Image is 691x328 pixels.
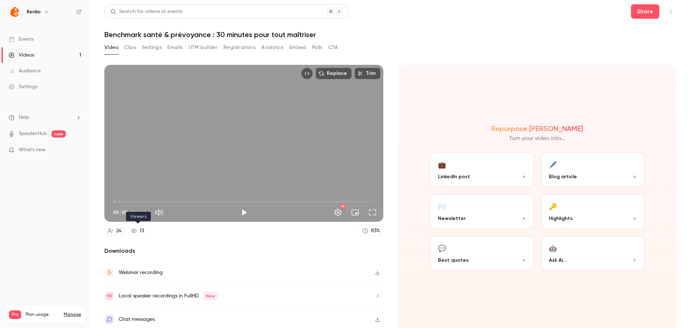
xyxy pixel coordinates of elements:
div: 83 % [371,227,380,235]
li: help-dropdown-opener [9,114,81,121]
h1: Benchmark santé & prévoyance : 30 minutes pour tout maîtriser [104,30,677,39]
a: 13 [128,226,147,236]
button: Top Bar Actions [665,6,677,17]
h6: Kenko [27,8,41,15]
div: 🔑 [549,201,557,212]
span: / [128,208,131,216]
span: Newsletter [438,215,466,222]
button: 🔑Highlights [540,193,645,229]
div: 00:00 [113,208,146,216]
div: Webinar recording [119,268,163,277]
span: What's new [19,146,46,154]
h2: Downloads [104,247,383,255]
a: 24 [104,226,125,236]
a: 83% [359,226,383,236]
button: Polls [312,42,322,53]
span: Ask Ai... [549,256,566,264]
span: Best quotes [438,256,469,264]
span: new [51,130,66,138]
span: 00:00 [113,208,127,216]
a: SpeakerHub [19,130,47,138]
button: Registrations [223,42,256,53]
button: UTM builder [189,42,218,53]
span: Pro [9,310,21,319]
button: Mute [152,205,166,220]
button: CTA [328,42,338,53]
div: Events [9,36,33,43]
div: 💼 [438,159,446,170]
img: Kenko [9,6,21,18]
button: Emails [167,42,182,53]
div: 🖊️ [549,159,557,170]
button: Full screen [365,205,380,220]
span: Help [19,114,29,121]
div: Videos [9,51,34,59]
a: Manage [64,312,81,318]
div: 13 [140,227,144,235]
div: ✉️ [438,201,446,212]
button: 💬Best quotes [429,235,534,271]
span: LinkedIn post [438,173,470,180]
span: Blog article [549,173,577,180]
button: Embed [289,42,306,53]
h2: Repurpose [PERSON_NAME] [491,124,583,133]
span: New [203,292,218,300]
div: 💬 [438,242,446,253]
button: 💼LinkedIn post [429,152,534,188]
button: Settings [142,42,162,53]
button: Turn on miniplayer [348,205,362,220]
button: Video [104,42,118,53]
p: Turn your video into... [509,134,565,143]
div: HD [340,204,345,208]
div: Chat messages [119,315,155,324]
button: Trim [354,68,380,79]
button: Embed video [301,68,313,79]
span: 37:19 [132,208,146,216]
button: 🖊️Blog article [540,152,645,188]
button: Settings [331,205,345,220]
div: Local speaker recordings in FullHD [119,292,218,300]
button: 🤖Ask Ai... [540,235,645,271]
button: Replace [316,68,352,79]
div: Search for videos or events [110,8,182,15]
div: 🤖 [549,242,557,253]
button: Analytics [261,42,284,53]
span: Plan usage [26,312,59,318]
div: Settings [9,83,37,90]
div: 24 [116,227,122,235]
button: Clips [124,42,136,53]
div: Audience [9,67,41,75]
button: Play [237,205,251,220]
button: ✉️Newsletter [429,193,534,229]
span: Highlights [549,215,573,222]
button: Share [631,4,659,19]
